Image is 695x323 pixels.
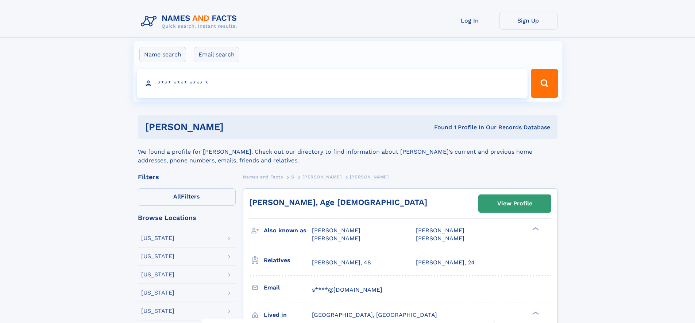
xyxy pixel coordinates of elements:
[291,172,294,181] a: S
[530,227,539,231] div: ❯
[138,214,236,221] div: Browse Locations
[141,308,174,314] div: [US_STATE]
[312,311,437,318] span: [GEOGRAPHIC_DATA], [GEOGRAPHIC_DATA]
[138,174,236,180] div: Filters
[141,290,174,296] div: [US_STATE]
[141,253,174,259] div: [US_STATE]
[312,235,360,242] span: [PERSON_NAME]
[145,122,329,131] h1: [PERSON_NAME]
[291,174,294,180] span: S
[312,259,371,267] a: [PERSON_NAME], 48
[531,69,558,98] button: Search Button
[264,309,312,321] h3: Lived in
[173,193,181,200] span: All
[243,172,283,181] a: Names and Facts
[249,198,427,207] a: [PERSON_NAME], Age [DEMOGRAPHIC_DATA]
[441,12,499,29] a: Log In
[302,174,341,180] span: [PERSON_NAME]
[138,12,243,31] img: Logo Names and Facts
[139,47,186,62] label: Name search
[499,12,557,29] a: Sign Up
[416,259,475,267] a: [PERSON_NAME], 24
[416,227,464,234] span: [PERSON_NAME]
[264,224,312,237] h3: Also known as
[264,254,312,267] h3: Relatives
[264,281,312,294] h3: Email
[138,188,236,206] label: Filters
[141,235,174,241] div: [US_STATE]
[194,47,239,62] label: Email search
[479,195,551,212] a: View Profile
[312,227,360,234] span: [PERSON_NAME]
[302,172,341,181] a: [PERSON_NAME]
[137,69,528,98] input: search input
[329,123,550,131] div: Found 1 Profile In Our Records Database
[141,272,174,277] div: [US_STATE]
[416,235,464,242] span: [PERSON_NAME]
[530,311,539,315] div: ❯
[350,174,389,180] span: [PERSON_NAME]
[138,139,557,165] div: We found a profile for [PERSON_NAME]. Check out our directory to find information about [PERSON_N...
[497,195,532,212] div: View Profile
